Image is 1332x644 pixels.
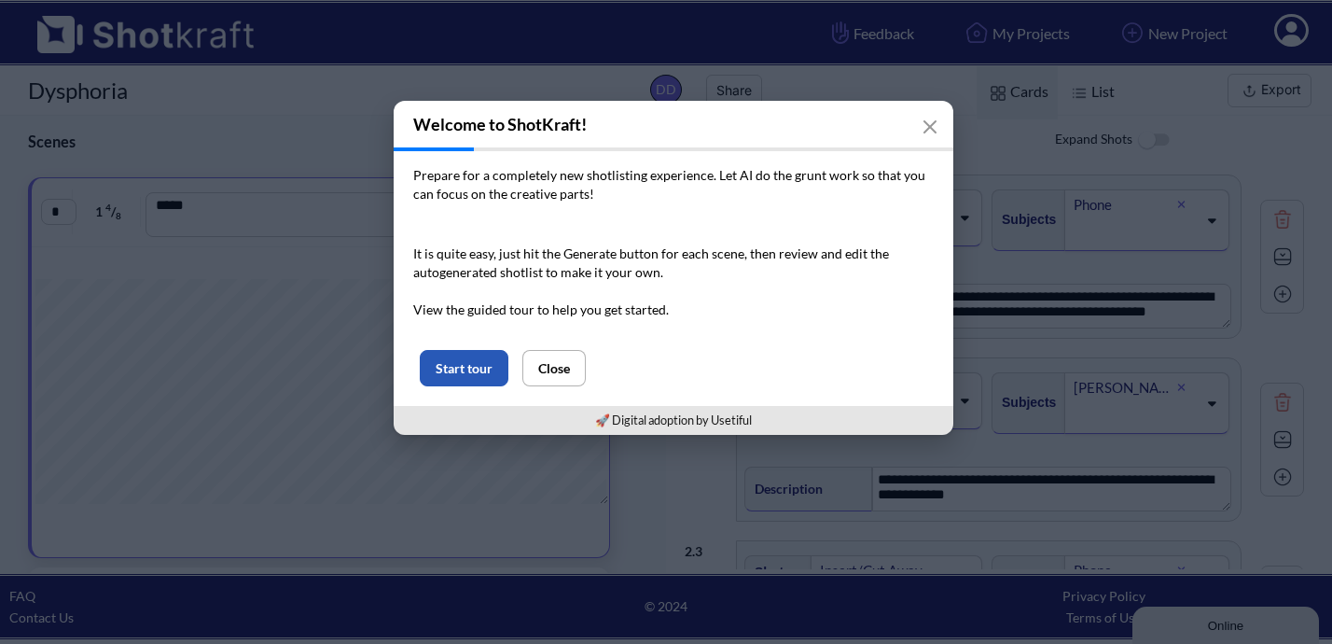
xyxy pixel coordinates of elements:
button: Close [522,350,586,386]
a: 🚀 Digital adoption by Usetiful [595,413,752,427]
div: Online [14,16,173,30]
h3: Welcome to ShotKraft! [394,101,953,147]
p: It is quite easy, just hit the Generate button for each scene, then review and edit the autogener... [413,245,934,319]
span: Prepare for a completely new shotlisting experience. [413,167,716,183]
button: Start tour [420,350,508,386]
